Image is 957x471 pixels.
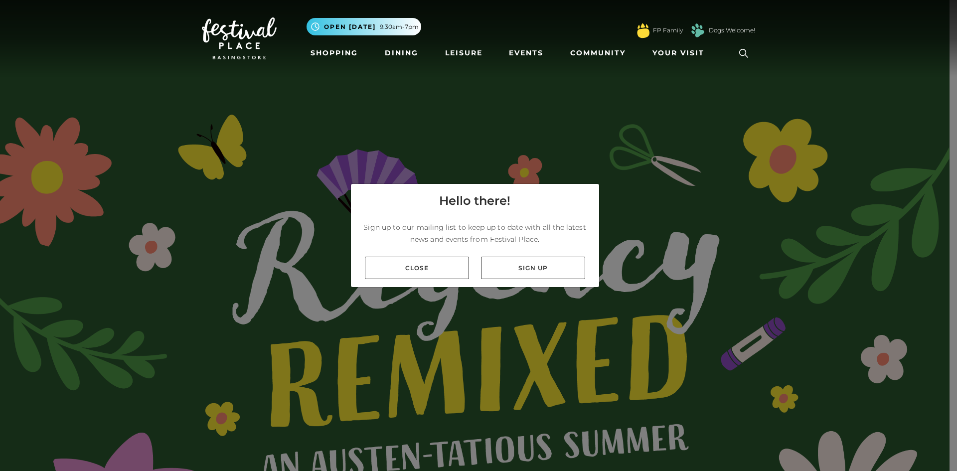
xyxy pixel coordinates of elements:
img: Festival Place Logo [202,17,277,59]
span: Your Visit [652,48,704,58]
span: 9.30am-7pm [380,22,419,31]
a: FP Family [653,26,683,35]
a: Events [505,44,547,62]
a: Shopping [307,44,362,62]
a: Dining [381,44,422,62]
button: Open [DATE] 9.30am-7pm [307,18,421,35]
h4: Hello there! [439,192,510,210]
span: Open [DATE] [324,22,376,31]
a: Sign up [481,257,585,279]
a: Dogs Welcome! [709,26,755,35]
a: Close [365,257,469,279]
a: Leisure [441,44,486,62]
p: Sign up to our mailing list to keep up to date with all the latest news and events from Festival ... [359,221,591,245]
a: Community [566,44,630,62]
a: Your Visit [648,44,713,62]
